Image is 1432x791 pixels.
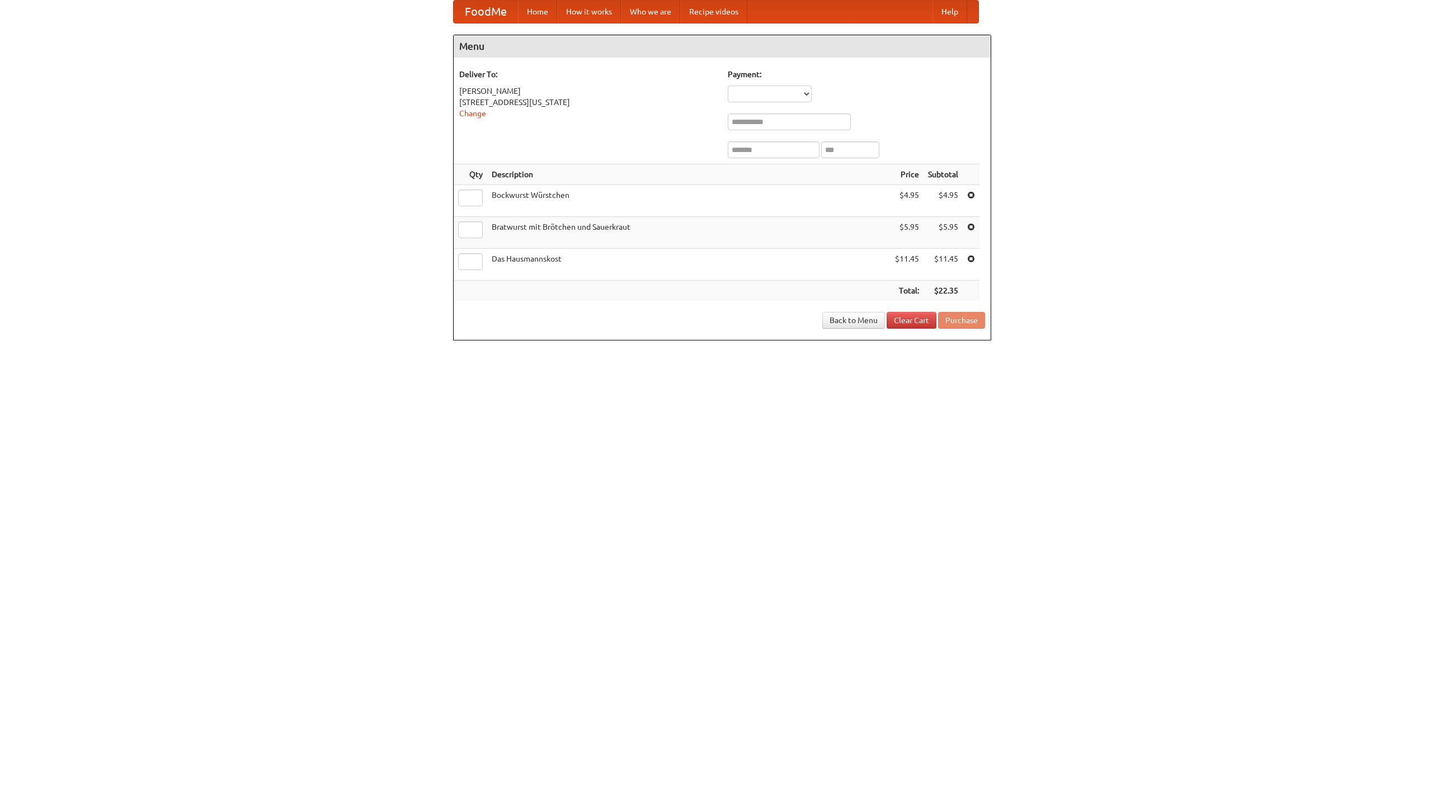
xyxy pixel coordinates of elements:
[454,35,991,58] h4: Menu
[891,281,924,301] th: Total:
[680,1,747,23] a: Recipe videos
[487,185,891,217] td: Bockwurst Würstchen
[924,249,963,281] td: $11.45
[459,97,717,108] div: [STREET_ADDRESS][US_STATE]
[459,69,717,80] h5: Deliver To:
[454,164,487,185] th: Qty
[487,249,891,281] td: Das Hausmannskost
[938,312,985,329] button: Purchase
[924,164,963,185] th: Subtotal
[932,1,967,23] a: Help
[487,217,891,249] td: Bratwurst mit Brötchen und Sauerkraut
[621,1,680,23] a: Who we are
[891,249,924,281] td: $11.45
[891,185,924,217] td: $4.95
[924,281,963,301] th: $22.35
[454,1,518,23] a: FoodMe
[459,86,717,97] div: [PERSON_NAME]
[557,1,621,23] a: How it works
[459,109,486,118] a: Change
[728,69,985,80] h5: Payment:
[924,217,963,249] td: $5.95
[887,312,936,329] a: Clear Cart
[822,312,885,329] a: Back to Menu
[518,1,557,23] a: Home
[891,217,924,249] td: $5.95
[924,185,963,217] td: $4.95
[487,164,891,185] th: Description
[891,164,924,185] th: Price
